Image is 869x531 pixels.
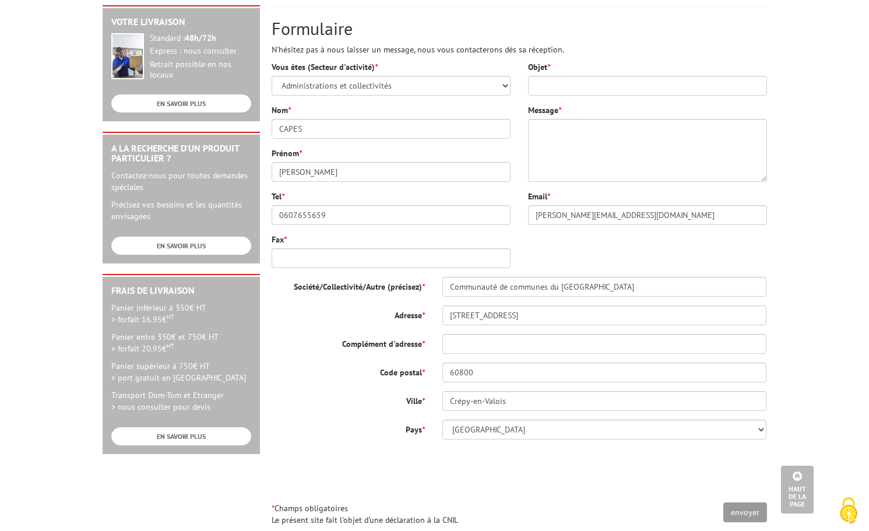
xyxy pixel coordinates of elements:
label: Tel [272,191,284,202]
label: Complément d'adresse [263,334,434,350]
input: envoyer [723,502,767,522]
sup: HT [167,312,174,321]
iframe: reCAPTCHA [590,448,767,494]
a: Haut de la page [781,466,814,514]
p: Panier inférieur à 350€ HT [111,302,251,325]
label: Adresse [263,305,434,321]
label: Vous êtes (Secteur d'activité) [272,61,378,73]
span: > forfait 20.95€ [111,343,174,354]
p: Panier entre 350€ et 750€ HT [111,331,251,354]
span: > forfait 16.95€ [111,314,174,325]
p: Précisez vos besoins et les quantités envisagées [111,199,251,222]
p: Panier supérieur à 750€ HT [111,360,251,384]
h2: Formulaire [272,19,767,38]
p: N'hésitez pas à nous laisser un message, nous vous contacterons dès sa réception. [272,44,767,55]
button: Cookies (fenêtre modale) [828,491,869,531]
label: Ville [263,391,434,407]
img: Cookies (fenêtre modale) [834,496,863,525]
span: > port gratuit en [GEOGRAPHIC_DATA] [111,372,246,383]
label: Fax [272,234,287,245]
label: Code postal [263,363,434,378]
h2: Votre livraison [111,17,251,27]
p: Transport Dom-Tom et Etranger [111,389,251,413]
h2: A la recherche d'un produit particulier ? [111,143,251,164]
label: Nom [272,104,291,116]
label: Pays [263,420,434,435]
div: Retrait possible en nos locaux [150,59,251,80]
label: Message [528,104,561,116]
p: Champs obligatoires Le présent site fait l'objet d'une déclaration à la CNIL [272,502,767,526]
label: Objet [528,61,550,73]
span: > nous consulter pour devis [111,402,210,412]
div: Standard : [150,33,251,44]
a: EN SAVOIR PLUS [111,237,251,255]
h2: Frais de Livraison [111,286,251,296]
strong: 48h/72h [185,33,216,43]
a: EN SAVOIR PLUS [111,94,251,112]
a: EN SAVOIR PLUS [111,427,251,445]
p: Contactez-nous pour toutes demandes spéciales [111,170,251,193]
sup: HT [167,342,174,350]
label: Société/Collectivité/Autre (précisez) [263,277,434,293]
label: Email [528,191,550,202]
div: Express : nous consulter [150,46,251,57]
img: widget-livraison.jpg [111,33,144,79]
label: Prénom [272,147,302,159]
